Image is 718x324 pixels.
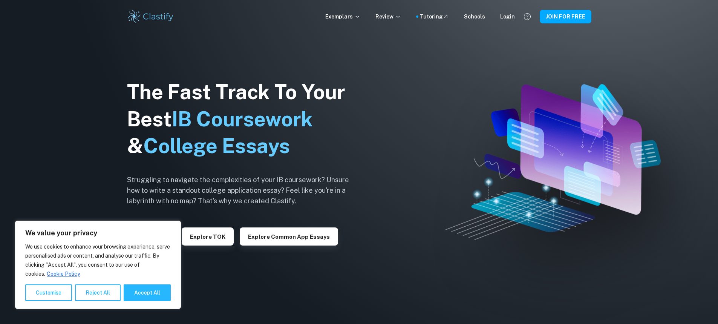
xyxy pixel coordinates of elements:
[127,78,361,160] h1: The Fast Track To Your Best &
[375,12,401,21] p: Review
[127,175,361,206] h6: Struggling to navigate the complexities of your IB coursework? Unsure how to write a standout col...
[521,10,534,23] button: Help and Feedback
[325,12,360,21] p: Exemplars
[124,284,171,301] button: Accept All
[540,10,591,23] button: JOIN FOR FREE
[25,284,72,301] button: Customise
[172,107,313,131] span: IB Coursework
[420,12,449,21] a: Tutoring
[75,284,121,301] button: Reject All
[127,9,175,24] img: Clastify logo
[46,270,80,277] a: Cookie Policy
[143,134,290,158] span: College Essays
[25,229,171,238] p: We value your privacy
[182,227,234,246] button: Explore TOK
[445,84,660,240] img: Clastify hero
[464,12,485,21] a: Schools
[500,12,515,21] a: Login
[240,233,338,240] a: Explore Common App essays
[25,242,171,278] p: We use cookies to enhance your browsing experience, serve personalised ads or content, and analys...
[15,221,181,309] div: We value your privacy
[182,233,234,240] a: Explore TOK
[240,227,338,246] button: Explore Common App essays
